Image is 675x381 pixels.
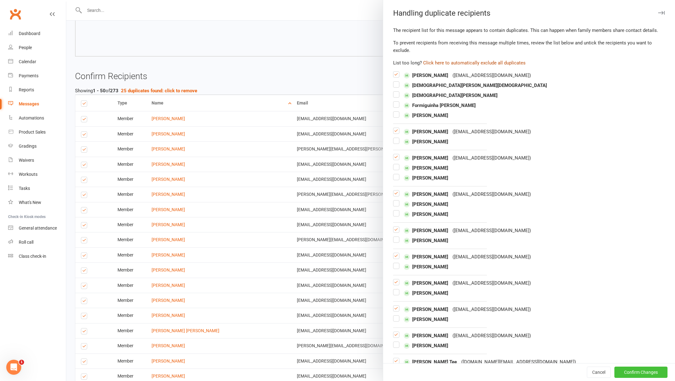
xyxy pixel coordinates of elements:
span: [PERSON_NAME] [404,112,448,119]
span: [PERSON_NAME] [404,253,448,261]
span: [PERSON_NAME] Tee [404,358,457,366]
div: Class check-in [19,254,46,259]
a: Class kiosk mode [8,249,66,263]
button: Click here to automatically exclude all duplicates [423,59,526,67]
button: Cancel [587,367,611,378]
span: Formiguinha [PERSON_NAME] [404,102,476,109]
a: Automations [8,111,66,125]
a: Tasks [8,181,66,196]
div: Handling duplicate recipients [383,9,675,18]
a: Workouts [8,167,66,181]
div: The recipient list for this message appears to contain duplicates. This can happen when family me... [393,27,665,34]
div: To prevent recipients from receiving this message multiple times, review the list below and untic... [393,39,665,54]
span: [PERSON_NAME] [404,128,448,135]
div: ( [EMAIL_ADDRESS][DOMAIN_NAME] ) [452,128,531,135]
a: Calendar [8,55,66,69]
a: Gradings [8,139,66,153]
span: [PERSON_NAME] [404,263,448,271]
a: Product Sales [8,125,66,139]
div: Workouts [19,172,37,177]
span: [PERSON_NAME] [404,227,448,234]
a: General attendance kiosk mode [8,221,66,235]
span: [PERSON_NAME] [404,190,448,198]
a: Reports [8,83,66,97]
span: [PERSON_NAME] [404,164,448,172]
iframe: Intercom live chat [6,360,21,375]
span: 1 [19,360,24,365]
a: Dashboard [8,27,66,41]
span: [DEMOGRAPHIC_DATA][PERSON_NAME] [404,92,497,99]
div: General attendance [19,226,57,231]
div: ( [EMAIL_ADDRESS][DOMAIN_NAME] ) [452,190,531,198]
div: ( [EMAIL_ADDRESS][DOMAIN_NAME] ) [452,306,531,313]
span: [PERSON_NAME] [404,306,448,313]
span: [PERSON_NAME] [404,154,448,162]
div: People [19,45,32,50]
span: [PERSON_NAME] [404,289,448,297]
span: [PERSON_NAME] [404,237,448,244]
div: Gradings [19,144,37,149]
div: ( [EMAIL_ADDRESS][DOMAIN_NAME] ) [452,227,531,234]
div: Roll call [19,240,33,245]
span: [PERSON_NAME] [404,342,448,349]
a: Waivers [8,153,66,167]
span: [PERSON_NAME] [404,138,448,145]
a: Clubworx [7,6,23,22]
div: Messages [19,101,39,106]
button: Confirm Changes [614,367,667,378]
a: What's New [8,196,66,210]
div: Dashboard [19,31,40,36]
div: Reports [19,87,34,92]
div: ( [EMAIL_ADDRESS][DOMAIN_NAME] ) [452,72,531,79]
div: Calendar [19,59,36,64]
div: Waivers [19,158,34,163]
div: List too long? [393,59,665,67]
div: Tasks [19,186,30,191]
span: [DEMOGRAPHIC_DATA][PERSON_NAME][DEMOGRAPHIC_DATA] [404,82,547,89]
span: [PERSON_NAME] [404,316,448,323]
div: ( [EMAIL_ADDRESS][DOMAIN_NAME] ) [452,332,531,339]
div: What's New [19,200,41,205]
div: Payments [19,73,38,78]
span: [PERSON_NAME] [404,279,448,287]
span: [PERSON_NAME] [404,72,448,79]
a: People [8,41,66,55]
div: ( [EMAIL_ADDRESS][DOMAIN_NAME] ) [452,279,531,287]
a: Roll call [8,235,66,249]
a: Payments [8,69,66,83]
span: [PERSON_NAME] [404,174,448,182]
div: ( [EMAIL_ADDRESS][DOMAIN_NAME] ) [452,154,531,162]
a: Messages [8,97,66,111]
span: [PERSON_NAME] [404,201,448,208]
span: [PERSON_NAME] [404,211,448,218]
div: Product Sales [19,130,46,135]
span: [PERSON_NAME] [404,332,448,339]
div: Automations [19,115,44,120]
div: ( [EMAIL_ADDRESS][DOMAIN_NAME] ) [452,253,531,261]
div: ( [DOMAIN_NAME][EMAIL_ADDRESS][DOMAIN_NAME] ) [461,358,576,366]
